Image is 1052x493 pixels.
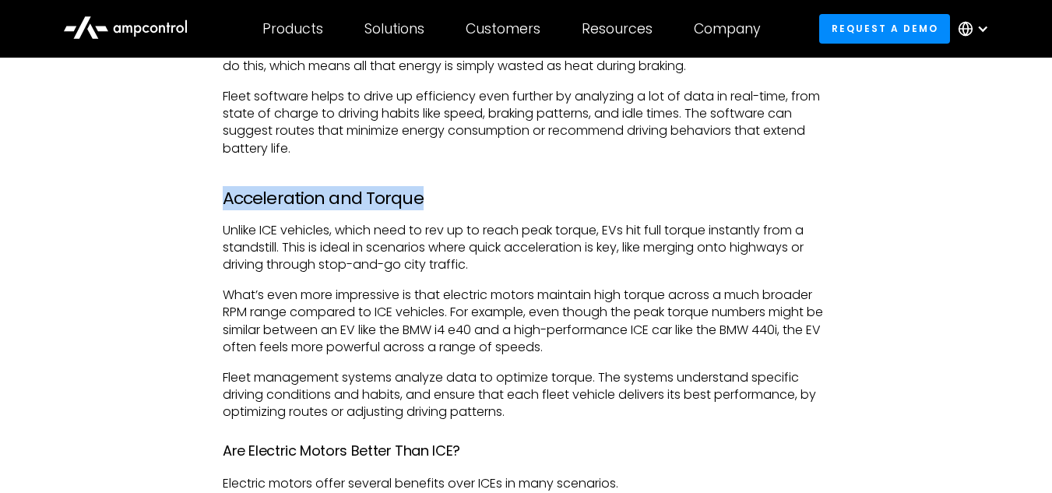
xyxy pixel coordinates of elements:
a: Request a demo [819,14,950,43]
div: Solutions [364,20,424,37]
div: Customers [466,20,540,37]
div: Resources [582,20,653,37]
div: Company [694,20,761,37]
p: Electric motors offer several benefits over ICEs in many scenarios. [223,475,829,492]
h3: Acceleration and Torque [223,188,829,209]
p: What’s even more impressive is that electric motors maintain high torque across a much broader RP... [223,287,829,357]
div: Products [262,20,323,37]
p: Fleet management systems analyze data to optimize torque. The systems understand specific driving... [223,369,829,421]
p: Fleet software helps to drive up efficiency even further by analyzing a lot of data in real-time,... [223,88,829,158]
p: Unlike ICE vehicles, which need to rev up to reach peak torque, EVs hit full torque instantly fro... [223,222,829,274]
h4: Are Electric Motors Better Than ICE? [223,440,829,463]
